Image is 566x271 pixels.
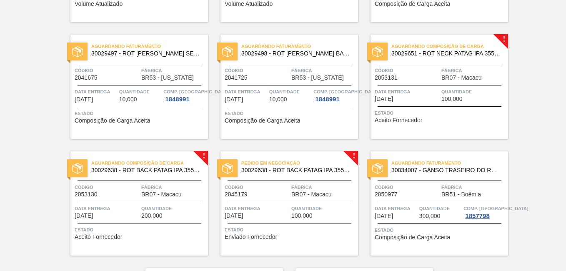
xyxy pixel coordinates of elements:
[225,96,243,103] span: 13/10/2025
[225,191,248,198] span: 2045179
[313,88,356,103] a: Comp. [GEOGRAPHIC_DATA]1848991
[441,183,506,191] span: Fábrica
[58,35,208,139] a: estadoAguardando Faturamento30029497 - ROT [PERSON_NAME] SEPULTURA FRONTAL 600MLCódigo2041675Fábr...
[241,167,351,173] span: 30029638 - ROT BACK PATAG IPA 355ML NIV24
[391,159,508,167] span: Aguardando Faturamento
[441,96,463,102] span: 100,000
[441,88,506,96] span: Quantidade
[375,88,439,96] span: Data Entrega
[75,96,93,103] span: 13/10/2025
[241,50,351,57] span: 30029498 - ROT BOPP BACK GRAVETERO 600ML
[119,88,162,96] span: Quantidade
[141,213,163,219] span: 200,000
[163,88,228,96] span: Comp. Carga
[375,66,439,75] span: Código
[313,88,378,96] span: Comp. Carga
[222,163,233,174] img: estado
[75,88,117,96] span: Data Entrega
[375,226,506,234] span: Status
[75,234,122,240] span: Aceito Fornecedor
[375,75,398,81] span: 2053131
[141,183,206,191] span: Fábrica
[391,42,508,50] span: Aguardando Composição de Carga
[241,159,358,167] span: Pedido em Negociação
[225,75,248,81] span: 2041725
[291,204,356,213] span: Quantidade
[441,191,481,198] span: BR51 - Bohemia
[375,234,450,241] span: Composição de Carga Aceita
[75,109,206,118] span: Status
[75,118,150,124] span: Composição de Carga Aceita
[75,1,123,7] span: Volume Atualizado
[163,96,191,103] div: 1848991
[419,204,462,213] span: Quantidade
[225,183,289,191] span: Código
[391,50,501,57] span: 30029651 - ROT NECK PATAG IPA 355 ML NIV24
[225,1,273,7] span: Volume Atualizado
[375,183,439,191] span: Código
[291,191,331,198] span: BR07 - Macacu
[91,167,201,173] span: 30029638 - ROT BACK PATAG IPA 355ML NIV24
[291,75,344,81] span: BR53 - Colorado
[91,50,201,57] span: 30029497 - ROT BOPP FRONT GRAVETERO 600ML
[291,183,356,191] span: Fábrica
[225,204,289,213] span: Data Entrega
[291,66,356,75] span: Fábrica
[225,118,300,124] span: Composição de Carga Aceita
[75,204,139,213] span: Data Entrega
[58,151,208,256] a: !estadoAguardando Composição de Carga30029638 - ROT BACK PATAG IPA 355ML NIV24Código2053130Fábric...
[91,42,208,50] span: Aguardando Faturamento
[141,204,206,213] span: Quantidade
[463,204,506,219] a: Comp. [GEOGRAPHIC_DATA]1857798
[463,213,491,219] div: 1857798
[463,204,528,213] span: Comp. Carga
[391,167,501,173] span: 30034007 - ROT BOPP BACK GOOSE MID 355ML N25
[163,88,206,103] a: Comp. [GEOGRAPHIC_DATA]1848991
[75,213,93,219] span: 21/10/2025
[225,109,356,118] span: Status
[225,226,356,234] span: Status
[375,191,398,198] span: 2050977
[72,46,83,57] img: estado
[225,213,243,219] span: 23/10/2025
[375,117,422,123] span: Aceito Fornecedor
[141,66,206,75] span: Fábrica
[291,213,313,219] span: 100,000
[375,213,393,219] span: 27/10/2025
[75,183,139,191] span: Código
[75,66,139,75] span: Código
[375,1,450,7] span: Composição de Carga Aceita
[72,163,83,174] img: estado
[375,109,506,117] span: Status
[441,66,506,75] span: Fábrica
[269,96,287,103] span: 10,000
[375,204,417,213] span: Data Entrega
[222,46,233,57] img: estado
[75,226,206,234] span: Status
[119,96,137,103] span: 10,000
[225,66,289,75] span: Código
[419,213,441,219] span: 300,000
[441,75,481,81] span: BR07 - Macacu
[358,151,508,256] a: estadoAguardando Faturamento30034007 - GANSO TRASEIRO DO ROT [PERSON_NAME] MEADOS DE 355ML N25Cód...
[208,151,358,256] a: !estadoPedido em Negociação30029638 - ROT BACK PATAG IPA 355ML NIV24Código2045179FábricaBR07 - Ma...
[75,191,98,198] span: 2053130
[91,159,208,167] span: Aguardando Composição de Carga
[375,96,393,102] span: 21/10/2025
[358,35,508,139] a: !estadoAguardando Composição de Carga30029651 - ROT NECK PATAG IPA 355 ML NIV24Código2053131Fábri...
[75,75,98,81] span: 2041675
[141,191,181,198] span: BR07 - Macacu
[241,42,358,50] span: Aguardando Faturamento
[225,234,277,240] span: Enviado Fornecedor
[208,35,358,139] a: estadoAguardando Faturamento30029498 - ROT [PERSON_NAME] BACK GRAVETERO 600MLCódigo2041725Fábrica...
[141,75,194,81] span: BR53 - Colorado
[372,46,383,57] img: estado
[313,96,341,103] div: 1848991
[225,88,267,96] span: Data Entrega
[269,88,312,96] span: Quantidade
[372,163,383,174] img: estado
